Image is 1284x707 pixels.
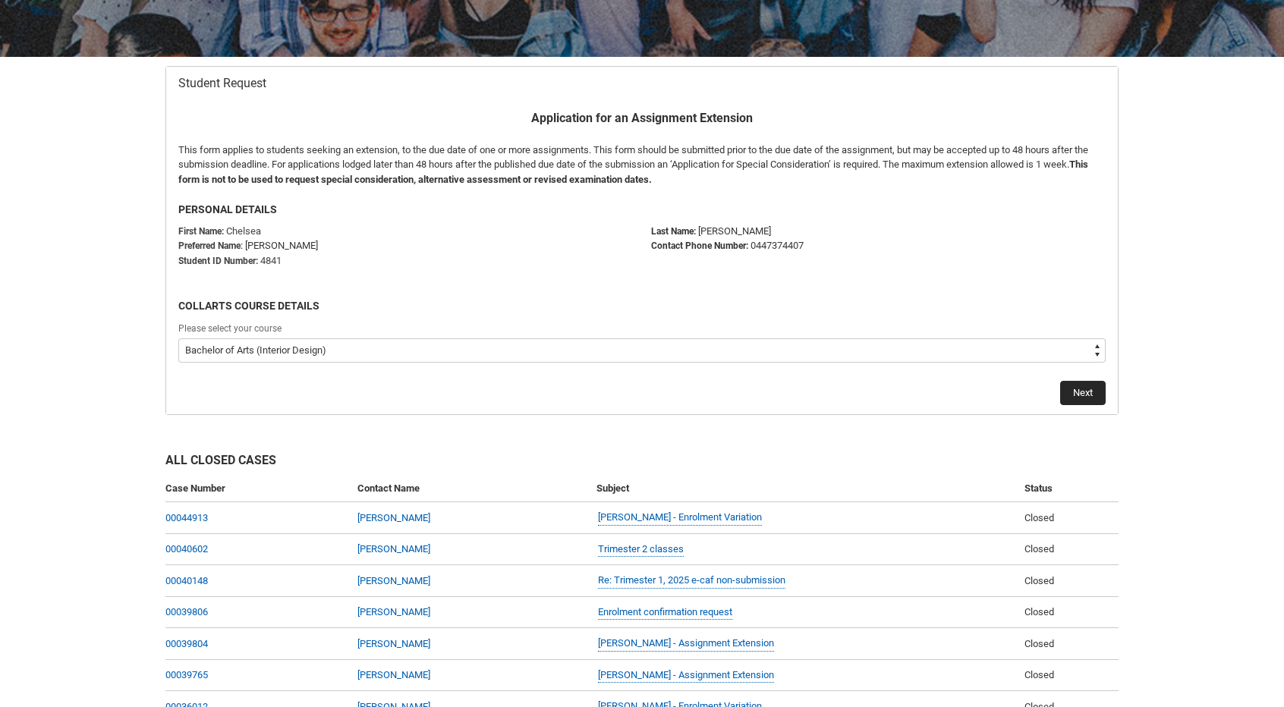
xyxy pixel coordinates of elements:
[357,543,430,555] a: [PERSON_NAME]
[178,240,241,251] strong: Preferred Name
[1024,543,1054,555] span: Closed
[598,542,684,558] a: Trimester 2 classes
[226,225,261,237] span: Chelsea
[598,573,785,589] a: Re: Trimester 1, 2025 e-caf non-submission
[165,606,208,617] a: 00039806
[178,76,266,91] span: Student Request
[165,543,208,555] a: 00040602
[178,323,282,334] span: Please select your course
[178,203,277,215] b: PERSONAL DETAILS
[651,226,696,237] b: Last Name:
[165,669,208,680] a: 00039765
[165,475,351,503] th: Case Number
[598,636,774,652] a: [PERSON_NAME] - Assignment Extension
[178,238,633,253] p: : [PERSON_NAME]
[531,111,753,125] b: Application for an Assignment Extension
[260,255,282,266] span: 4841
[1024,638,1054,649] span: Closed
[1060,381,1106,405] button: Next
[651,224,1106,239] p: [PERSON_NAME]
[1024,606,1054,617] span: Closed
[1024,669,1054,680] span: Closed
[165,451,1119,475] h2: All Closed Cases
[751,240,804,251] span: 0447374407
[357,575,430,586] a: [PERSON_NAME]
[178,143,1106,187] p: This form applies to students seeking an extension, to the due date of one or more assignments. T...
[1024,575,1054,586] span: Closed
[178,226,224,237] strong: First Name:
[357,638,430,649] a: [PERSON_NAME]
[1018,475,1119,503] th: Status
[598,510,762,526] a: [PERSON_NAME] - Enrolment Variation
[357,669,430,680] a: [PERSON_NAME]
[165,638,208,649] a: 00039804
[178,256,258,266] strong: Student ID Number:
[357,512,430,523] a: [PERSON_NAME]
[165,512,208,523] a: 00044913
[351,475,590,503] th: Contact Name
[1024,512,1054,523] span: Closed
[651,240,748,251] b: Contact Phone Number:
[590,475,1018,503] th: Subject
[178,159,1088,185] b: This form is not to be used to request special consideration, alternative assessment or revised e...
[178,300,319,312] b: COLLARTS COURSE DETAILS
[598,605,732,621] a: Enrolment confirmation request
[165,66,1119,415] article: Redu_Student_Request flow
[598,668,774,683] a: [PERSON_NAME] - Assignment Extension
[165,575,208,586] a: 00040148
[357,606,430,617] a: [PERSON_NAME]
